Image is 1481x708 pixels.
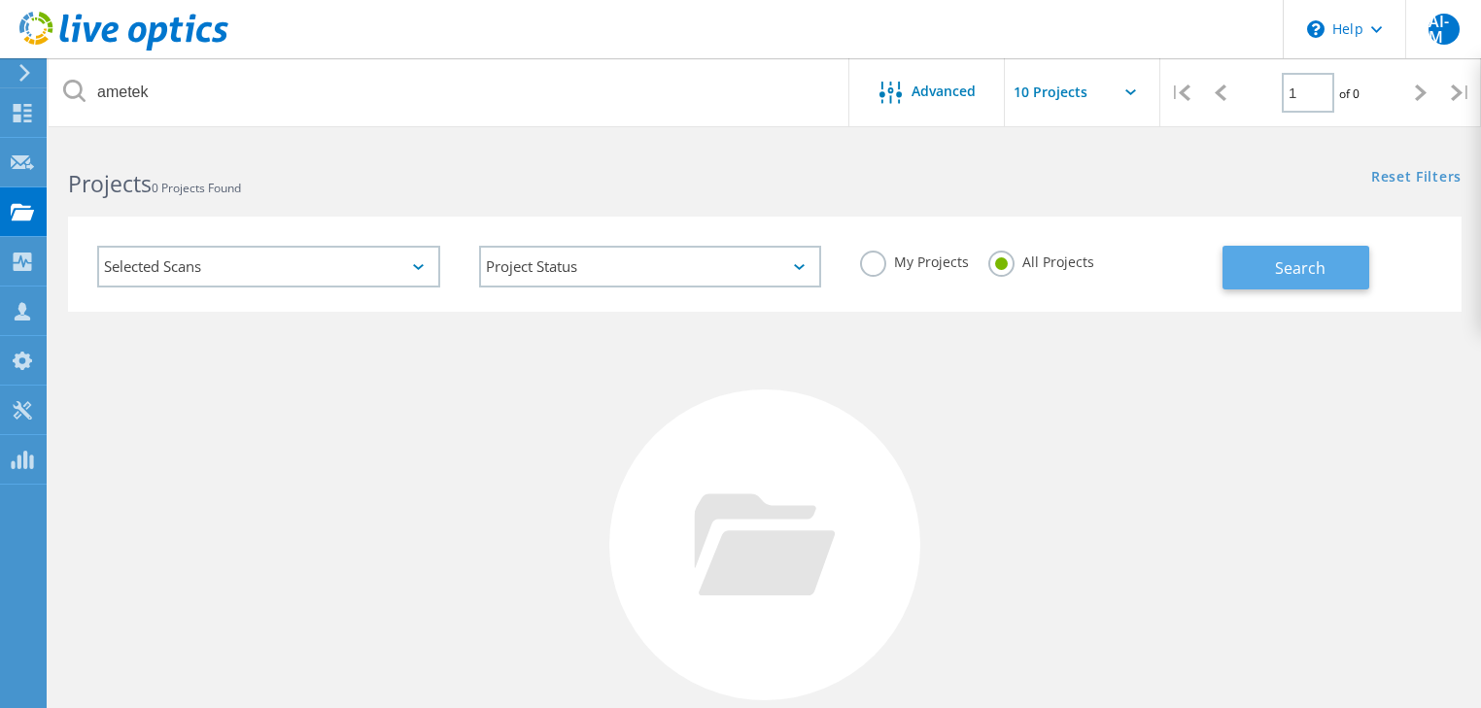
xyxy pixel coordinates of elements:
[479,246,822,287] div: Project Status
[1275,257,1326,279] span: Search
[1441,58,1481,127] div: |
[1160,58,1200,127] div: |
[860,251,969,269] label: My Projects
[49,58,850,126] input: Search projects by name, owner, ID, company, etc
[97,246,440,287] div: Selected Scans
[1307,20,1325,38] svg: \n
[912,84,976,98] span: Advanced
[19,41,228,54] a: Live Optics Dashboard
[1223,246,1369,289] button: Search
[988,251,1094,269] label: All Projects
[1429,14,1460,45] span: AI-M
[1371,170,1462,186] a: Reset Filters
[1339,85,1360,102] span: of 0
[152,180,241,196] span: 0 Projects Found
[68,168,152,199] b: Projects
